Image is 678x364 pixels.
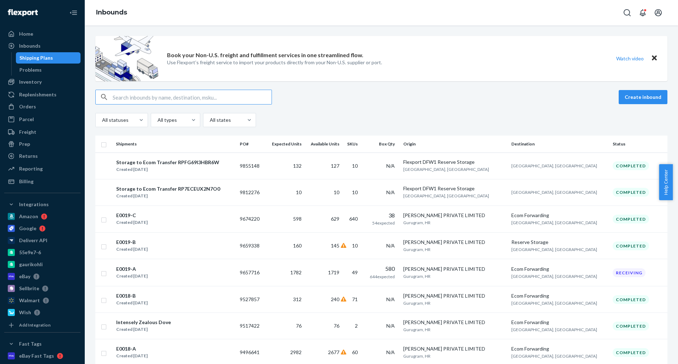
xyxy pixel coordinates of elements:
div: Created [DATE] [116,326,171,333]
a: Google [4,223,81,234]
div: gaurikohli [19,261,43,268]
a: 55e9e7-6 [4,247,81,258]
div: 580 [366,265,395,273]
div: [PERSON_NAME] PRIVATE LIMITED [403,319,506,326]
span: N/A [386,349,395,355]
div: Created [DATE] [116,352,148,359]
div: [PERSON_NAME] PRIVATE LIMITED [403,239,506,246]
span: 629 [331,216,339,222]
span: 10 [352,189,358,195]
td: 9659338 [237,233,265,259]
span: N/A [386,243,395,249]
div: Created [DATE] [116,192,220,199]
span: 2 [355,323,358,329]
div: Completed [613,215,649,223]
span: [GEOGRAPHIC_DATA], [GEOGRAPHIC_DATA] [511,190,597,195]
a: Orders [4,101,81,112]
input: Search inbounds by name, destination, msku... [113,90,272,104]
div: eBay [19,273,30,280]
th: Available Units [304,136,342,153]
th: Status [610,136,667,153]
div: Completed [613,295,649,304]
a: Shipping Plans [16,52,81,64]
span: N/A [386,323,395,329]
span: 132 [293,163,302,169]
div: Intensely Zealous Dove [116,319,171,326]
th: Box Qty [363,136,400,153]
td: 9657716 [237,259,265,286]
button: Watch video [612,53,648,64]
span: 76 [296,323,302,329]
input: All states [209,117,210,124]
div: Replenishments [19,91,56,98]
a: Home [4,28,81,40]
button: Create inbound [619,90,667,104]
th: Expected Units [265,136,304,153]
div: Completed [613,241,649,250]
img: Flexport logo [8,9,38,16]
a: Add Integration [4,321,81,329]
div: Wish [19,309,31,316]
a: Inventory [4,76,81,88]
a: Walmart [4,295,81,306]
span: [GEOGRAPHIC_DATA], [GEOGRAPHIC_DATA] [511,300,597,306]
span: 644 expected [370,274,395,279]
div: Ecom Forwarding [511,265,607,273]
button: Integrations [4,199,81,210]
div: Flexport DFW1 Reserve Storage [403,185,506,192]
div: Deliverr API [19,237,47,244]
div: Shipping Plans [19,54,53,61]
th: PO# [237,136,265,153]
span: 127 [331,163,339,169]
span: 145 [331,243,339,249]
div: Flexport DFW1 Reserve Storage [403,159,506,166]
a: Replenishments [4,89,81,100]
a: Inbounds [96,8,127,16]
div: Billing [19,178,34,185]
div: Storage to Ecom Transfer RP7ECEUX2N7O0 [116,185,220,192]
a: Deliverr API [4,235,81,246]
span: 60 [352,349,358,355]
div: 38 [366,211,395,220]
div: 55e9e7-6 [19,249,41,256]
span: 160 [293,243,302,249]
button: Close [650,53,659,64]
span: 1719 [328,269,339,275]
span: [GEOGRAPHIC_DATA], [GEOGRAPHIC_DATA] [511,353,597,359]
div: Created [DATE] [116,299,148,306]
a: Inbounds [4,40,81,52]
div: Google [19,225,36,232]
span: [GEOGRAPHIC_DATA], [GEOGRAPHIC_DATA] [403,167,489,172]
span: N/A [386,189,395,195]
a: gaurikohli [4,259,81,270]
div: Freight [19,129,36,136]
a: Reporting [4,163,81,174]
div: Prep [19,141,30,148]
th: Origin [400,136,509,153]
span: [GEOGRAPHIC_DATA], [GEOGRAPHIC_DATA] [511,163,597,168]
div: Add Integration [19,322,50,328]
span: Gurugram, HR [403,300,430,306]
div: Ecom Forwarding [511,292,607,299]
div: Home [19,30,33,37]
a: Billing [4,176,81,187]
span: Gurugram, HR [403,220,430,225]
div: Created [DATE] [116,246,148,253]
ol: breadcrumbs [90,2,133,23]
span: 76 [334,323,339,329]
p: Book your Non-U.S. freight and fulfillment services in one streamlined flow. [167,51,363,59]
span: Gurugram, HR [403,274,430,279]
div: [PERSON_NAME] PRIVATE LIMITED [403,292,506,299]
div: Parcel [19,116,34,123]
div: Sellbrite [19,285,39,292]
input: All statuses [101,117,102,124]
span: 10 [352,243,358,249]
span: N/A [386,163,395,169]
span: 2982 [290,349,302,355]
span: 71 [352,296,358,302]
span: 10 [334,189,339,195]
button: Open account menu [651,6,665,20]
span: 240 [331,296,339,302]
span: 10 [352,163,358,169]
